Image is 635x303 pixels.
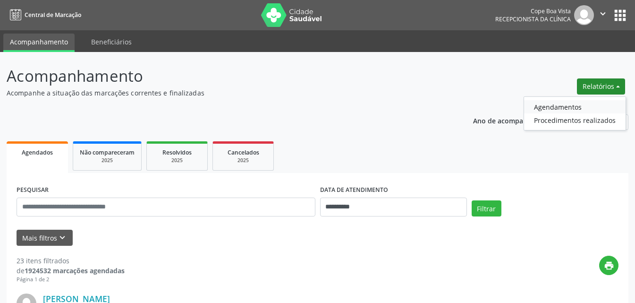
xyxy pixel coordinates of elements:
ul: Relatórios [524,96,626,130]
span: Não compareceram [80,148,135,156]
div: 2025 [153,157,201,164]
button: Mais filtroskeyboard_arrow_down [17,230,73,246]
button:  [594,5,612,25]
i:  [598,9,608,19]
strong: 1924532 marcações agendadas [25,266,125,275]
a: Beneficiários [85,34,138,50]
label: DATA DE ATENDIMENTO [320,183,388,198]
div: de [17,266,125,276]
a: Central de Marcação [7,7,81,23]
p: Acompanhamento [7,64,442,88]
span: Cancelados [228,148,259,156]
img: img [574,5,594,25]
div: 23 itens filtrados [17,256,125,266]
button: apps [612,7,628,24]
span: Resolvidos [162,148,192,156]
span: Agendados [22,148,53,156]
button: Filtrar [472,200,501,216]
a: Agendamentos [524,100,626,113]
label: PESQUISAR [17,183,49,198]
span: Central de Marcação [25,11,81,19]
i: keyboard_arrow_down [57,233,68,243]
a: Procedimentos realizados [524,113,626,127]
p: Acompanhe a situação das marcações correntes e finalizadas [7,88,442,98]
div: Cope Boa Vista [495,7,571,15]
button: print [599,256,618,275]
a: Acompanhamento [3,34,75,52]
div: 2025 [80,157,135,164]
button: Relatórios [577,78,625,95]
span: Recepcionista da clínica [495,15,571,23]
p: Ano de acompanhamento [473,114,557,126]
div: 2025 [220,157,267,164]
i: print [604,260,614,271]
div: Página 1 de 2 [17,276,125,284]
